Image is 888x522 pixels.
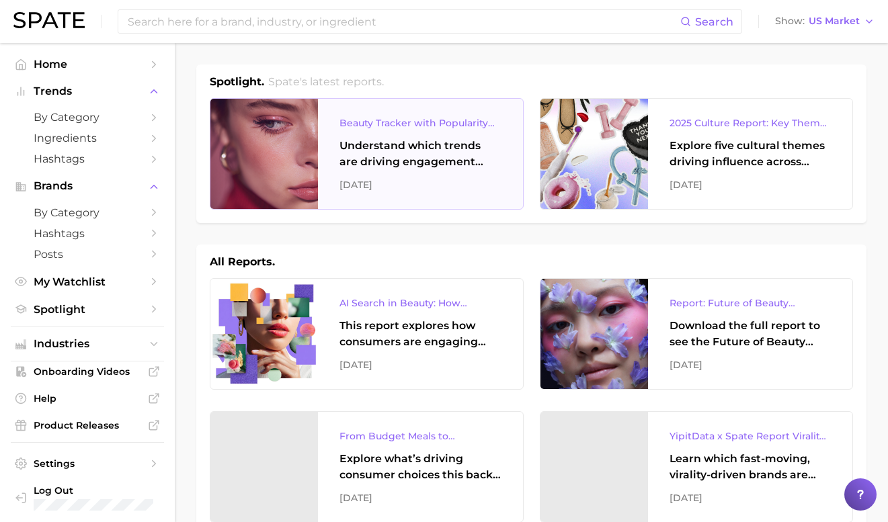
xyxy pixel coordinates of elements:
span: Settings [34,458,141,470]
h1: All Reports. [210,254,275,270]
div: [DATE] [670,177,832,193]
span: Spotlight [34,303,141,316]
img: SPATE [13,12,85,28]
div: From Budget Meals to Functional Snacks: Food & Beverage Trends Shaping Consumer Behavior This Sch... [339,428,501,444]
a: Report: Future of Beauty WebinarDownload the full report to see the Future of Beauty trends we un... [540,278,854,390]
span: Onboarding Videos [34,365,141,378]
a: Onboarding Videos [11,361,164,382]
a: 2025 Culture Report: Key Themes That Are Shaping Consumer DemandExplore five cultural themes driv... [540,98,854,210]
span: My Watchlist [34,275,141,288]
div: Beauty Tracker with Popularity Index [339,115,501,131]
div: YipitData x Spate Report Virality-Driven Brands Are Taking a Slice of the Beauty Pie [670,428,832,444]
div: [DATE] [339,177,501,193]
div: [DATE] [670,357,832,373]
span: Log Out [34,484,170,496]
span: Brands [34,180,141,192]
span: Help [34,392,141,404]
input: Search here for a brand, industry, or ingredient [126,10,680,33]
a: Log out. Currently logged in with e-mail sophiah@beekman1802.com. [11,480,164,515]
a: Ingredients [11,128,164,148]
span: Search [695,15,733,28]
div: Explore five cultural themes driving influence across beauty, food, and pop culture. [670,138,832,170]
a: AI Search in Beauty: How Consumers Are Using ChatGPT vs. Google SearchThis report explores how co... [210,278,524,390]
span: Product Releases [34,419,141,431]
button: Brands [11,176,164,196]
a: Hashtags [11,223,164,244]
span: Industries [34,338,141,350]
a: by Category [11,107,164,128]
a: Product Releases [11,415,164,435]
a: Beauty Tracker with Popularity IndexUnderstand which trends are driving engagement across platfor... [210,98,524,210]
button: Industries [11,334,164,354]
div: AI Search in Beauty: How Consumers Are Using ChatGPT vs. Google Search [339,295,501,311]
div: [DATE] [339,490,501,506]
a: Home [11,54,164,75]
div: Download the full report to see the Future of Beauty trends we unpacked during the webinar. [670,318,832,350]
a: Settings [11,453,164,474]
div: Learn which fast-moving, virality-driven brands are leading the pack, the risks of viral growth, ... [670,451,832,483]
div: Explore what’s driving consumer choices this back-to-school season From budget-friendly meals to ... [339,451,501,483]
a: Posts [11,244,164,265]
span: by Category [34,111,141,124]
a: Hashtags [11,148,164,169]
span: Hashtags [34,153,141,165]
a: My Watchlist [11,271,164,292]
div: [DATE] [339,357,501,373]
span: Ingredients [34,132,141,144]
span: by Category [34,206,141,219]
button: ShowUS Market [772,13,878,30]
h2: Spate's latest reports. [268,74,384,90]
span: Posts [34,248,141,261]
div: 2025 Culture Report: Key Themes That Are Shaping Consumer Demand [670,115,832,131]
div: Report: Future of Beauty Webinar [670,295,832,311]
a: Spotlight [11,299,164,320]
span: Hashtags [34,227,141,240]
div: Understand which trends are driving engagement across platforms in the skin, hair, makeup, and fr... [339,138,501,170]
div: [DATE] [670,490,832,506]
div: This report explores how consumers are engaging with AI-powered search tools — and what it means ... [339,318,501,350]
button: Trends [11,81,164,101]
a: Help [11,388,164,408]
span: US Market [809,17,860,25]
span: Show [775,17,805,25]
a: by Category [11,202,164,223]
span: Trends [34,85,141,97]
span: Home [34,58,141,71]
h1: Spotlight. [210,74,264,90]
